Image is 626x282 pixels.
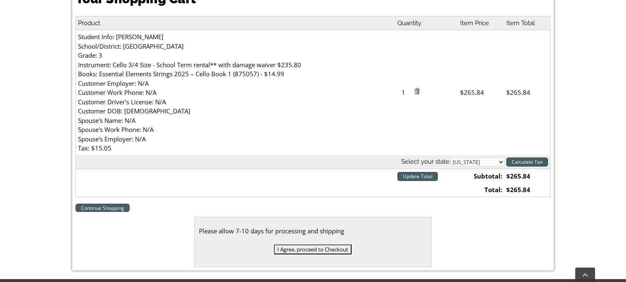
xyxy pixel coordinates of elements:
[504,16,550,30] th: Item Total
[76,155,550,169] th: Select your state:
[504,169,550,183] td: $265.84
[458,16,504,30] th: Item Price
[397,88,412,97] span: 1
[76,204,130,212] a: Continue Shopping
[506,157,548,167] input: Calculate Tax
[413,88,420,94] img: Remove Item
[199,226,428,236] div: Please allow 7-10 days for processing and shipping
[504,30,550,155] td: $265.84
[76,30,395,155] td: Student Info: [PERSON_NAME] School/District: [GEOGRAPHIC_DATA] Grade: 3 Instrument: Cello 3/4 Siz...
[458,169,504,183] td: Subtotal:
[274,244,352,254] input: I Agree, proceed to Checkout
[413,88,420,96] a: Remove item from cart
[458,183,504,197] td: Total:
[504,183,550,197] td: $265.84
[458,30,504,155] td: $265.84
[76,16,395,30] th: Product
[397,172,438,181] input: Update Total
[451,157,505,167] select: State billing address
[395,16,458,30] th: Quantity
